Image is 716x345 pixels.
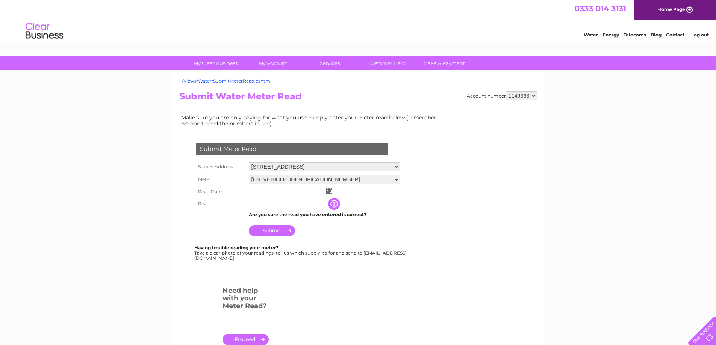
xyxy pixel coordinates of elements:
[247,210,402,220] td: Are you sure the read you have entered is correct?
[624,32,646,38] a: Telecoms
[194,173,247,186] th: Meter
[691,32,709,38] a: Log out
[181,4,536,36] div: Clear Business is a trading name of Verastar Limited (registered in [GEOGRAPHIC_DATA] No. 3667643...
[194,186,247,198] th: Read Date
[194,245,408,261] div: Take a clear photo of your readings, tell us which supply it's for and send to [EMAIL_ADDRESS][DO...
[666,32,684,38] a: Contact
[179,113,442,128] td: Make sure you are only paying for what you use. Simply enter your meter read below (remember we d...
[223,285,269,314] h3: Need help with your Meter Read?
[299,56,361,70] a: Services
[179,78,271,84] a: ~/Views/Water/SubmitMeterRead.cshtml
[179,91,537,105] h2: Submit Water Meter Read
[194,160,247,173] th: Supply Address
[242,56,304,70] a: My Account
[194,245,279,250] b: Having trouble reading your meter?
[196,143,388,155] div: Submit Meter Read
[194,198,247,210] th: Read
[413,56,475,70] a: Make A Payment
[326,188,332,194] img: ...
[25,20,64,42] img: logo.png
[467,91,537,100] div: Account number
[356,56,418,70] a: Customer Help
[584,32,598,38] a: Water
[574,4,626,13] a: 0333 014 3131
[185,56,247,70] a: My Clear Business
[602,32,619,38] a: Energy
[328,198,342,210] input: Information
[223,334,269,345] a: .
[651,32,662,38] a: Blog
[249,225,295,236] input: Submit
